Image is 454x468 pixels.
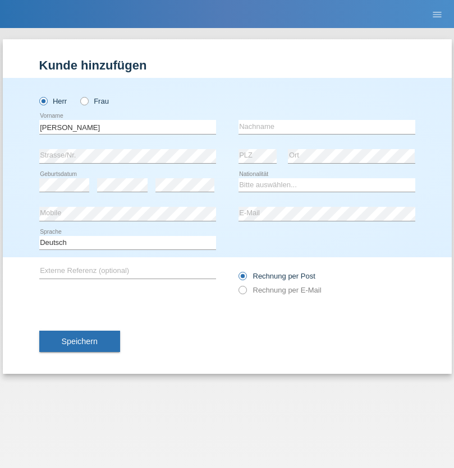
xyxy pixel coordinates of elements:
[80,97,88,104] input: Frau
[426,11,448,17] a: menu
[239,272,246,286] input: Rechnung per Post
[39,97,47,104] input: Herr
[39,331,120,352] button: Speichern
[62,337,98,346] span: Speichern
[39,58,415,72] h1: Kunde hinzufügen
[239,286,246,300] input: Rechnung per E-Mail
[239,286,322,294] label: Rechnung per E-Mail
[39,97,67,105] label: Herr
[80,97,109,105] label: Frau
[432,9,443,20] i: menu
[239,272,315,280] label: Rechnung per Post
